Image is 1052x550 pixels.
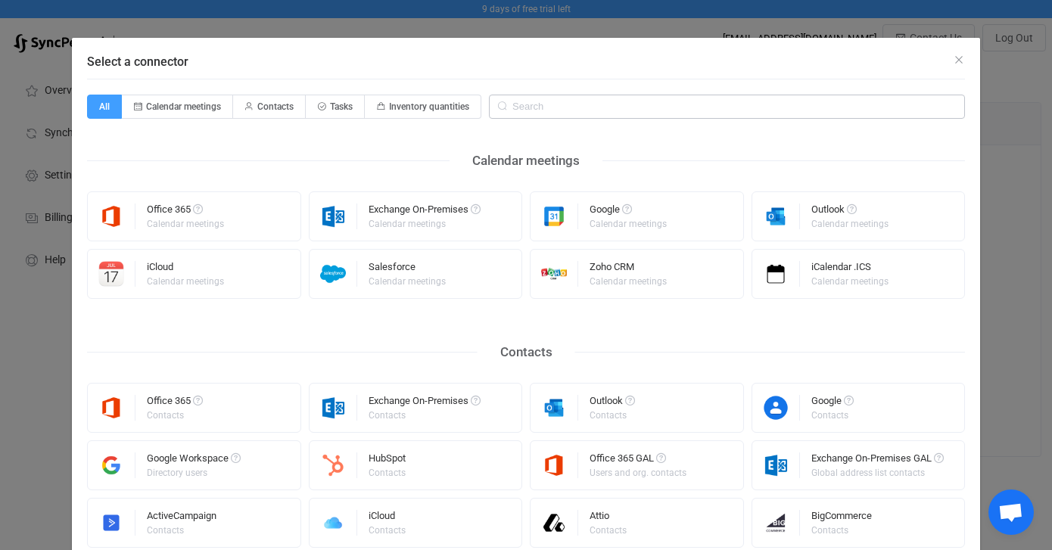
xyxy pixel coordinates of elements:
[369,411,478,420] div: Contacts
[489,95,965,119] input: Search
[590,468,686,477] div: Users and org. contacts
[88,510,135,536] img: activecampaign.png
[147,511,216,526] div: ActiveCampaign
[590,204,669,219] div: Google
[590,511,629,526] div: Attio
[369,453,408,468] div: HubSpot
[310,395,357,421] img: exchange.png
[590,453,689,468] div: Office 365 GAL
[147,453,241,468] div: Google Workspace
[811,262,891,277] div: iCalendar .ICS
[590,219,667,228] div: Calendar meetings
[369,468,406,477] div: Contacts
[478,340,575,364] div: Contacts
[147,277,224,286] div: Calendar meetings
[88,452,135,478] img: google-workspace.png
[147,396,203,411] div: Office 365
[531,261,578,287] img: zoho-crm.png
[369,511,408,526] div: iCloud
[811,526,870,535] div: Contacts
[147,204,226,219] div: Office 365
[752,204,800,229] img: outlook.png
[590,396,635,411] div: Outlook
[369,526,406,535] div: Contacts
[369,204,481,219] div: Exchange On-Premises
[88,395,135,421] img: microsoft365.png
[147,219,224,228] div: Calendar meetings
[752,510,800,536] img: big-commerce.png
[310,261,357,287] img: salesforce.png
[953,53,965,67] button: Close
[310,452,357,478] img: hubspot.png
[310,204,357,229] img: exchange.png
[590,262,669,277] div: Zoho CRM
[988,489,1034,535] a: Open chat
[369,219,478,228] div: Calendar meetings
[811,204,891,219] div: Outlook
[752,395,800,421] img: google-contacts.png
[531,452,578,478] img: microsoft365.png
[147,526,214,535] div: Contacts
[590,277,667,286] div: Calendar meetings
[369,262,448,277] div: Salesforce
[752,261,800,287] img: icalendar.png
[811,277,889,286] div: Calendar meetings
[147,468,238,477] div: Directory users
[811,468,942,477] div: Global address list contacts
[88,261,135,287] img: icloud-calendar.png
[811,219,889,228] div: Calendar meetings
[369,277,446,286] div: Calendar meetings
[450,149,602,172] div: Calendar meetings
[590,526,627,535] div: Contacts
[811,411,851,420] div: Contacts
[310,510,357,536] img: icloud.png
[147,262,226,277] div: iCloud
[590,411,633,420] div: Contacts
[811,511,872,526] div: BigCommerce
[147,411,201,420] div: Contacts
[531,395,578,421] img: outlook.png
[811,396,854,411] div: Google
[531,204,578,229] img: google.png
[87,54,188,69] span: Select a connector
[88,204,135,229] img: microsoft365.png
[531,510,578,536] img: attio.png
[369,396,481,411] div: Exchange On-Premises
[811,453,944,468] div: Exchange On-Premises GAL
[752,452,800,478] img: exchange.png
